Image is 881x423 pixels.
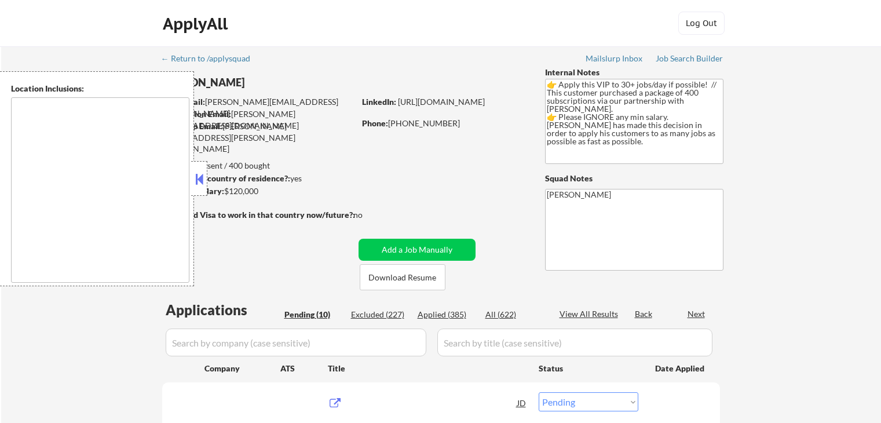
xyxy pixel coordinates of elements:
[635,308,653,320] div: Back
[166,303,280,317] div: Applications
[280,363,328,374] div: ATS
[688,308,706,320] div: Next
[162,185,354,197] div: $120,000
[485,309,543,320] div: All (622)
[398,97,485,107] a: [URL][DOMAIN_NAME]
[516,392,528,413] div: JD
[655,363,706,374] div: Date Applied
[437,329,712,356] input: Search by title (case sensitive)
[353,209,386,221] div: no
[284,309,342,320] div: Pending (10)
[586,54,644,65] a: Mailslurp Inbox
[539,358,638,378] div: Status
[162,173,351,184] div: yes
[163,96,354,119] div: [PERSON_NAME][EMAIL_ADDRESS][DOMAIN_NAME]
[162,160,354,172] div: 385 sent / 400 bought
[362,118,388,128] strong: Phone:
[162,121,354,155] div: [PERSON_NAME][EMAIL_ADDRESS][PERSON_NAME][DOMAIN_NAME]
[11,83,189,94] div: Location Inclusions:
[362,118,526,129] div: [PHONE_NUMBER]
[545,67,723,78] div: Internal Notes
[163,14,231,34] div: ApplyAll
[328,363,528,374] div: Title
[418,309,476,320] div: Applied (385)
[678,12,725,35] button: Log Out
[586,54,644,63] div: Mailslurp Inbox
[162,210,355,220] strong: Will need Visa to work in that country now/future?:
[360,264,445,290] button: Download Resume
[166,329,426,356] input: Search by company (case sensitive)
[161,54,261,65] a: ← Return to /applysquad
[161,54,261,63] div: ← Return to /applysquad
[362,97,396,107] strong: LinkedIn:
[656,54,723,63] div: Job Search Builder
[162,75,400,90] div: [PERSON_NAME]
[351,309,409,320] div: Excluded (227)
[162,173,290,183] strong: Can work in country of residence?:
[204,363,280,374] div: Company
[359,239,476,261] button: Add a Job Manually
[560,308,622,320] div: View All Results
[545,173,723,184] div: Squad Notes
[163,108,354,131] div: [PERSON_NAME][EMAIL_ADDRESS][DOMAIN_NAME]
